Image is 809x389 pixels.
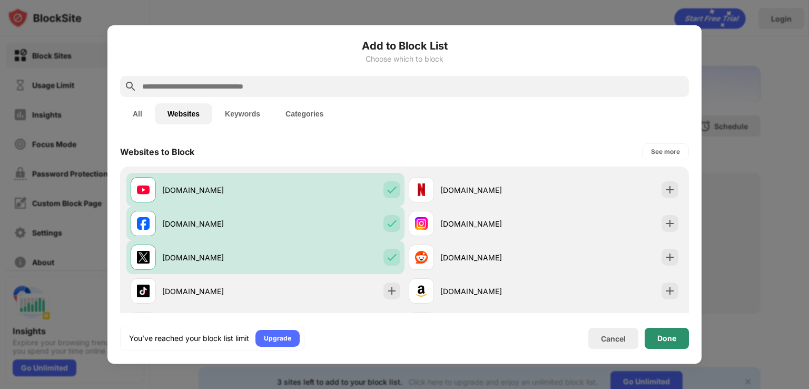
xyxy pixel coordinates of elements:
img: favicons [415,251,428,264]
div: [DOMAIN_NAME] [440,218,544,229]
div: [DOMAIN_NAME] [162,218,265,229]
img: favicons [415,217,428,230]
img: favicons [137,251,150,264]
button: Keywords [212,103,273,124]
div: Choose which to block [120,55,689,63]
div: See more [651,147,680,157]
div: [DOMAIN_NAME] [440,286,544,297]
img: favicons [137,217,150,230]
button: All [120,103,155,124]
img: search.svg [124,80,137,93]
button: Websites [155,103,212,124]
div: Cancel [601,334,626,343]
div: Websites to Block [120,147,194,157]
div: [DOMAIN_NAME] [440,184,544,196]
img: favicons [415,183,428,196]
button: Categories [273,103,336,124]
div: Done [657,334,676,343]
h6: Add to Block List [120,38,689,54]
div: [DOMAIN_NAME] [440,252,544,263]
div: [DOMAIN_NAME] [162,252,265,263]
div: You’ve reached your block list limit [129,333,249,344]
img: favicons [415,285,428,297]
div: [DOMAIN_NAME] [162,286,265,297]
div: [DOMAIN_NAME] [162,184,265,196]
div: Upgrade [264,333,291,344]
img: favicons [137,183,150,196]
img: favicons [137,285,150,297]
